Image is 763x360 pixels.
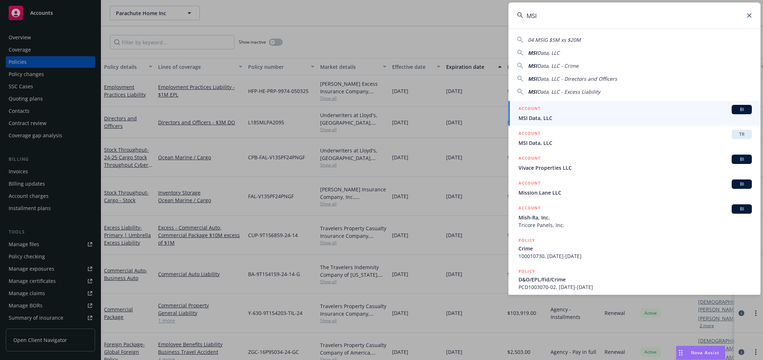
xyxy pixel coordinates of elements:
[508,3,760,28] input: Search...
[735,106,749,113] span: BI
[528,75,537,82] span: MSI
[528,88,537,95] span: MSI
[537,49,560,56] span: Data, LLC
[508,151,760,175] a: ACCOUNTBIVivace Properties LLC
[519,268,535,275] h5: POLICY
[519,105,540,114] h5: ACCOUNT
[735,181,749,187] span: BI
[537,62,579,69] span: Data, LLC - Crime
[519,221,752,229] span: Tricore Panels, Inc.
[519,179,540,188] h5: ACCOUNT
[519,164,752,172] span: Vivace Properties LLC
[519,214,752,221] span: Mish-Ra, Inc.
[519,276,752,283] span: D&O/EPL/Fid/Crime
[528,49,537,56] span: MSI
[735,156,749,163] span: BI
[528,62,537,69] span: MSI
[508,175,760,200] a: ACCOUNTBIMission Lane LLC
[508,101,760,126] a: ACCOUNTBIMSI Data, LLC
[691,350,719,356] span: Nova Assist
[519,204,540,213] h5: ACCOUNT
[508,233,760,264] a: POLICYCrime100010730, [DATE]-[DATE]
[508,200,760,233] a: ACCOUNTBIMish-Ra, Inc.Tricore Panels, Inc.
[519,130,540,138] h5: ACCOUNT
[519,252,752,260] span: 100010730, [DATE]-[DATE]
[676,346,685,360] div: Drag to move
[519,155,540,163] h5: ACCOUNT
[528,36,581,43] span: 04 MSIG $5M xs $20M
[537,75,617,82] span: Data, LLC - Directors and Officers
[537,88,600,95] span: Data, LLC - Excess Liability
[519,245,752,252] span: Crime
[519,139,752,147] span: MSI Data, LLC
[519,114,752,122] span: MSI Data, LLC
[508,126,760,151] a: ACCOUNTTRMSI Data, LLC
[735,131,749,138] span: TR
[519,189,752,196] span: Mission Lane LLC
[508,264,760,295] a: POLICYD&O/EPL/Fid/CrimePCD1003070-02, [DATE]-[DATE]
[519,237,535,244] h5: POLICY
[676,346,726,360] button: Nova Assist
[519,283,752,291] span: PCD1003070-02, [DATE]-[DATE]
[735,206,749,212] span: BI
